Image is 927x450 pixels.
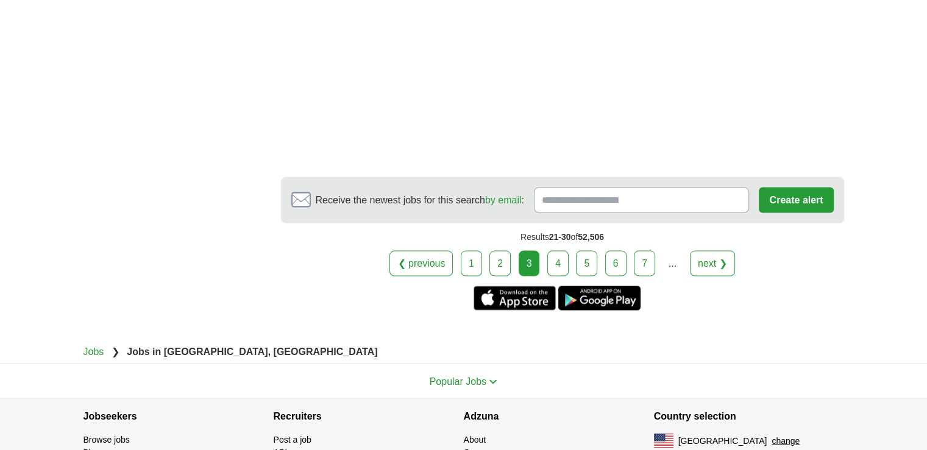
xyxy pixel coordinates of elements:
a: Post a job [274,434,311,444]
span: Receive the newest jobs for this search : [316,192,524,207]
a: 7 [634,250,655,276]
img: US flag [654,433,673,448]
span: 21-30 [549,231,571,241]
span: [GEOGRAPHIC_DATA] [678,434,767,447]
a: 2 [489,250,511,276]
h4: Country selection [654,399,844,433]
button: change [772,434,800,447]
img: toggle icon [489,379,497,384]
a: Get the Android app [558,286,641,310]
a: by email [485,194,522,205]
button: Create alert [759,187,833,213]
a: Browse jobs [83,434,130,444]
a: 4 [547,250,569,276]
a: 6 [605,250,627,276]
a: ❮ previous [389,250,453,276]
a: Jobs [83,346,104,356]
a: 5 [576,250,597,276]
div: Results of [281,223,844,250]
a: 1 [461,250,482,276]
div: ... [660,251,684,275]
span: 52,506 [578,231,604,241]
strong: Jobs in [GEOGRAPHIC_DATA], [GEOGRAPHIC_DATA] [127,346,377,356]
span: Popular Jobs [430,376,486,386]
a: About [464,434,486,444]
a: next ❯ [690,250,735,276]
div: 3 [519,250,540,276]
span: ❯ [112,346,119,356]
a: Get the iPhone app [474,286,556,310]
